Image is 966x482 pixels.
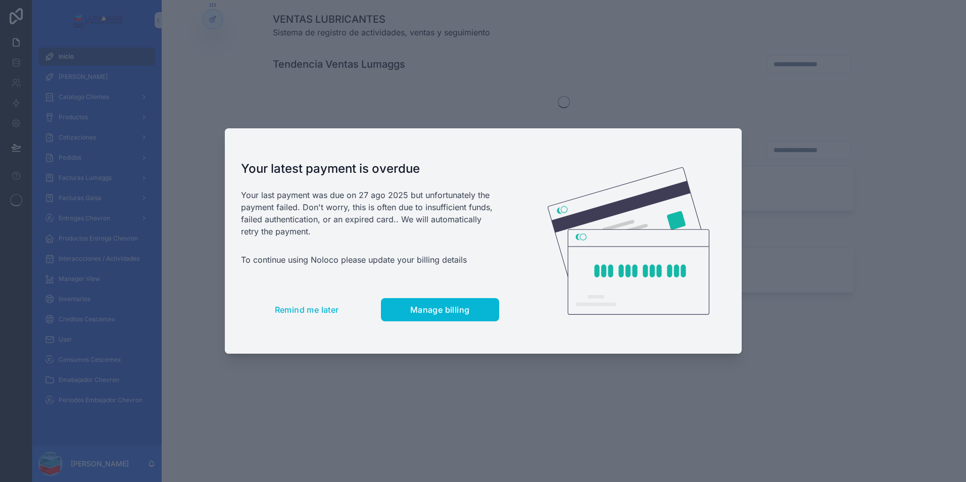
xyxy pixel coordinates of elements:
[548,167,709,315] img: Credit card illustration
[241,161,499,177] h1: Your latest payment is overdue
[241,298,373,321] button: Remind me later
[275,305,339,315] span: Remind me later
[241,254,499,266] p: To continue using Noloco please update your billing details
[410,305,470,315] span: Manage billing
[241,189,499,237] p: Your last payment was due on 27 ago 2025 but unfortunately the payment failed. Don't worry, this ...
[381,298,499,321] button: Manage billing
